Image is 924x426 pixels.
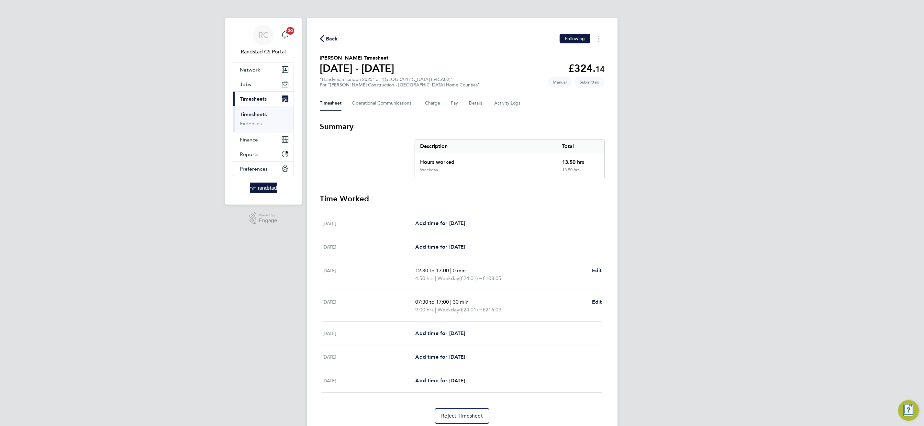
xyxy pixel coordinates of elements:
span: Add time for [DATE] [415,220,465,226]
div: For "[PERSON_NAME] Construction - [GEOGRAPHIC_DATA] Home Counties" [320,82,480,88]
a: Add time for [DATE] [415,243,465,251]
div: 13.50 hrs [557,153,604,167]
span: Network [240,67,260,73]
span: Weekday [438,275,459,282]
span: Jobs [240,81,251,87]
span: | [435,275,436,281]
span: 9.00 hrs [415,307,434,313]
div: 13.50 hrs [557,167,604,178]
span: Preferences [240,166,268,172]
h2: [PERSON_NAME] Timesheet [320,54,394,62]
span: Add time for [DATE] [415,377,465,384]
button: Reports [233,147,294,161]
button: Pay [451,95,459,111]
a: Timesheets [240,111,267,118]
span: Following [565,36,585,41]
span: This timesheet was manually created. [548,77,572,87]
span: Powered by [259,212,277,218]
button: Timesheets [233,92,294,106]
button: Operational Communications [352,95,415,111]
div: [DATE] [322,377,416,385]
span: Edit [592,267,602,274]
button: Charge [425,95,440,111]
div: "Handyman London 2025" at "[GEOGRAPHIC_DATA] (54CA02)" [320,77,480,88]
span: Weekday [438,306,459,314]
a: Powered byEngage [250,212,277,225]
a: Add time for [DATE] [415,330,465,337]
h3: Summary [320,121,605,132]
img: randstad-logo-retina.png [250,183,277,193]
span: RC [258,31,269,39]
div: [DATE] [322,298,416,314]
span: Reject Timesheet [441,413,483,419]
a: RCRandstad CS Portal [233,25,294,56]
span: Add time for [DATE] [415,244,465,250]
span: | [435,307,436,313]
span: Randstad CS Portal [233,48,294,56]
button: Following [560,34,590,43]
span: 14 [596,64,605,74]
button: Jobs [233,77,294,91]
span: 30 min [453,299,469,305]
button: Back [320,35,338,43]
a: 20 [278,25,291,45]
h3: Time Worked [320,194,605,204]
a: Add time for [DATE] [415,219,465,227]
button: Timesheet [320,95,341,111]
a: Expenses [240,120,262,127]
span: Timesheets [240,96,267,102]
h1: [DATE] - [DATE] [320,62,394,75]
button: Activity Logs [494,95,521,111]
span: | [450,267,451,274]
app-decimal: £324. [568,62,605,74]
button: Details [469,95,484,111]
span: | [450,299,451,305]
div: [DATE] [322,267,416,282]
nav: Main navigation [225,18,302,205]
span: £216.09 [483,307,501,313]
button: Preferences [233,162,294,176]
div: [DATE] [322,219,416,227]
span: £108.05 [483,275,501,281]
div: Hours worked [415,153,557,167]
span: Add time for [DATE] [415,354,465,360]
span: (£24.01) = [459,307,483,313]
span: 4.50 hrs [415,275,434,281]
a: Add time for [DATE] [415,353,465,361]
span: 0 min [453,267,466,274]
div: Summary [415,140,605,178]
span: 12:30 to 17:00 [415,267,449,274]
div: [DATE] [322,353,416,361]
div: Weekday [420,167,438,173]
div: Total [557,140,604,153]
span: Back [326,35,338,43]
button: Network [233,62,294,77]
section: Timesheet [320,121,605,424]
a: Edit [592,267,602,275]
div: Timesheets [233,106,294,132]
span: Engage [259,218,277,223]
button: Timesheets Menu [593,34,605,44]
span: (£24.01) = [459,275,483,281]
div: Description [415,140,557,153]
span: This timesheet is Submitted. [574,77,605,87]
a: Edit [592,298,602,306]
button: Engage Resource Center [898,400,919,421]
span: Finance [240,137,258,143]
a: Add time for [DATE] [415,377,465,385]
span: Add time for [DATE] [415,330,465,336]
div: [DATE] [322,330,416,337]
span: 07:30 to 17:00 [415,299,449,305]
span: Edit [592,299,602,305]
button: Finance [233,132,294,147]
button: Reject Timesheet [435,408,489,424]
span: Reports [240,151,259,157]
div: [DATE] [322,243,416,251]
span: 20 [286,27,294,35]
a: Go to home page [233,183,294,193]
